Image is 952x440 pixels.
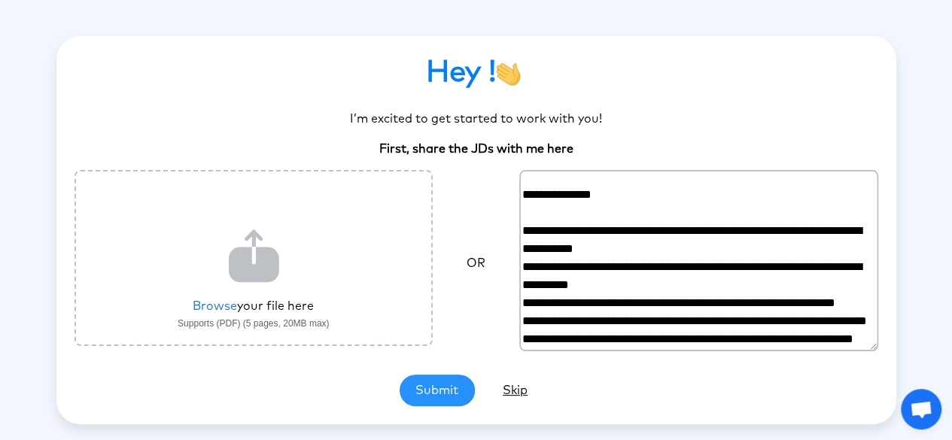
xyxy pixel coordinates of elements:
[75,110,878,128] p: I’m excited to get started to work with you!
[467,254,485,272] span: OR
[478,377,553,404] button: Skip
[75,54,878,92] h1: Hey !
[75,170,433,346] div: File upload
[901,389,941,429] a: Open chat
[75,140,878,158] p: First, share the JDs with me here
[400,375,475,406] button: Submit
